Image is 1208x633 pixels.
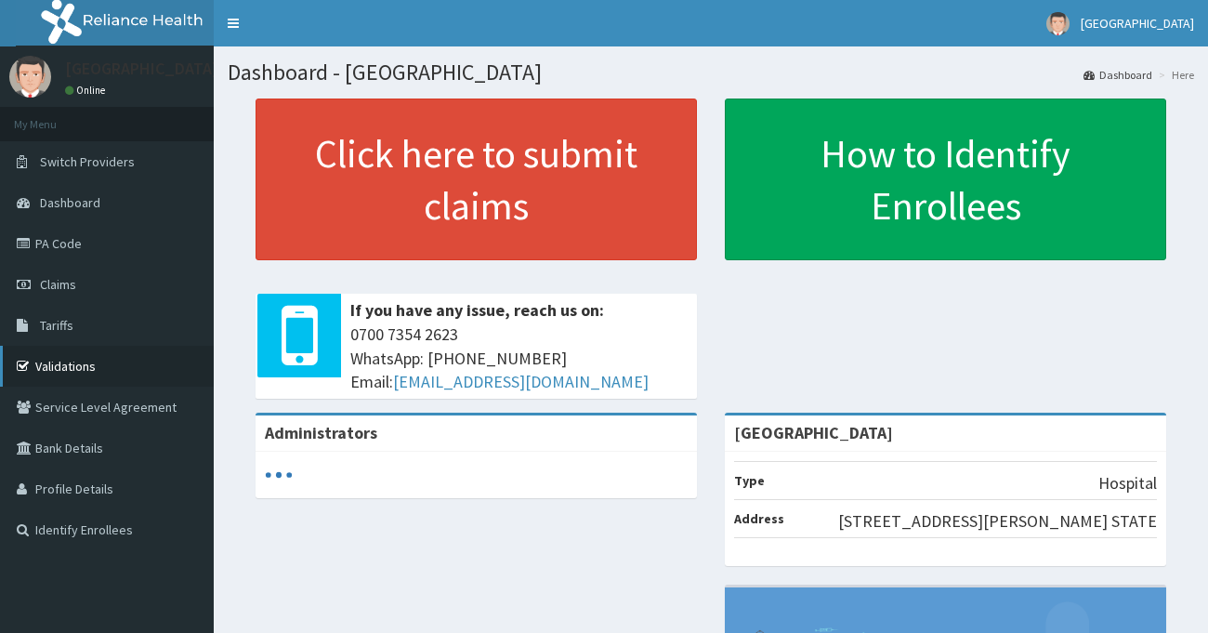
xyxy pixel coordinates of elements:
[838,509,1157,534] p: [STREET_ADDRESS][PERSON_NAME] STATE
[350,323,688,394] span: 0700 7354 2623 WhatsApp: [PHONE_NUMBER] Email:
[256,99,697,260] a: Click here to submit claims
[725,99,1166,260] a: How to Identify Enrollees
[40,194,100,211] span: Dashboard
[9,56,51,98] img: User Image
[734,422,893,443] strong: [GEOGRAPHIC_DATA]
[40,276,76,293] span: Claims
[65,84,110,97] a: Online
[40,317,73,334] span: Tariffs
[1081,15,1194,32] span: [GEOGRAPHIC_DATA]
[1046,12,1070,35] img: User Image
[1154,67,1194,83] li: Here
[734,472,765,489] b: Type
[40,153,135,170] span: Switch Providers
[65,60,218,77] p: [GEOGRAPHIC_DATA]
[393,371,649,392] a: [EMAIL_ADDRESS][DOMAIN_NAME]
[265,461,293,489] svg: audio-loading
[1098,471,1157,495] p: Hospital
[228,60,1194,85] h1: Dashboard - [GEOGRAPHIC_DATA]
[350,299,604,321] b: If you have any issue, reach us on:
[1083,67,1152,83] a: Dashboard
[734,510,784,527] b: Address
[265,422,377,443] b: Administrators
